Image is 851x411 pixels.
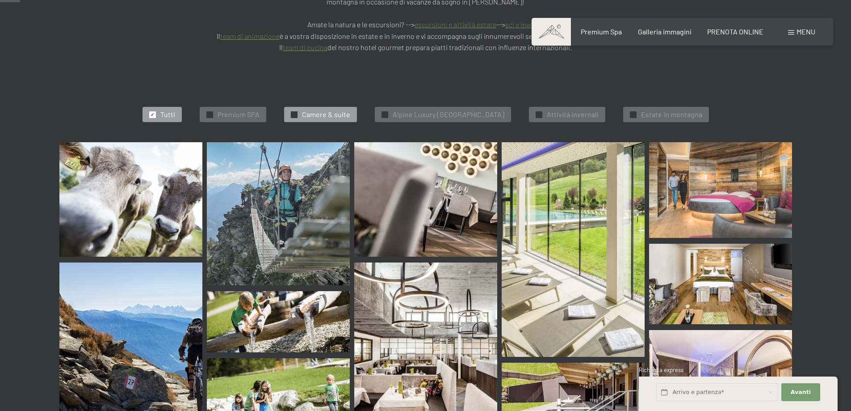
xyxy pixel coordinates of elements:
span: ✓ [537,111,541,118]
img: Immagini [649,244,792,324]
img: Immagini [502,142,645,357]
a: escursioni e attività estate [415,20,496,29]
img: Immagini [649,142,792,237]
span: ✓ [292,111,296,118]
span: Premium SPA [218,110,260,119]
span: Richiesta express [639,366,683,373]
span: ✓ [208,111,211,118]
span: Attivitá invernali [547,110,599,119]
img: Immagini [354,142,497,257]
span: Camere & suite [302,110,350,119]
a: team di animazione [220,32,280,40]
button: Avanti [781,383,820,402]
span: ✓ [383,111,386,118]
a: Galleria immagini [638,27,692,36]
img: Immagini [59,142,202,257]
a: PRENOTA ONLINE [707,27,763,36]
span: Estate in montagna [641,110,702,119]
img: Immagini [207,291,350,352]
a: sci e inverno [505,20,544,29]
span: Tutti [160,110,175,119]
span: ✓ [151,111,154,118]
span: Menu [797,27,815,36]
span: Alpine Luxury [GEOGRAPHIC_DATA] [393,110,504,119]
img: Immagini [207,142,350,285]
a: Premium Spa [581,27,622,36]
a: team di cucina [283,43,327,51]
span: ✓ [631,111,635,118]
span: Avanti [791,388,811,396]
